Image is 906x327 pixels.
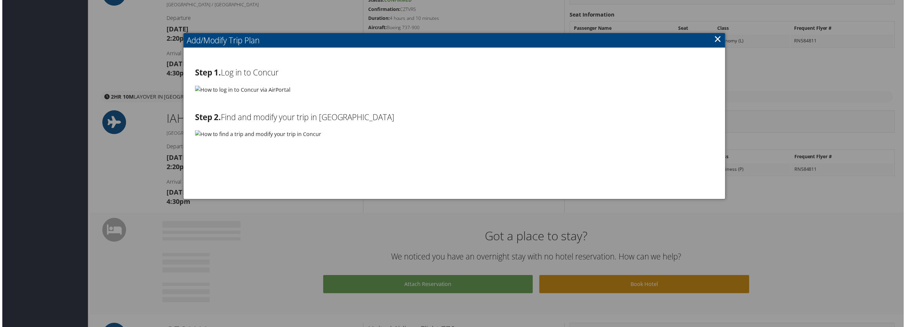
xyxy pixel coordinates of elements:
[715,32,723,45] a: ×
[194,86,290,94] img: How to log in to Concur via AirPortal
[182,33,727,48] h2: Add/Modify Trip Plan
[194,112,715,123] h2: Find and modify your trip in [GEOGRAPHIC_DATA]
[194,130,321,139] img: How to find a trip and modify your trip in Concur
[194,67,220,78] strong: Step 1.
[194,67,715,78] h2: Log in to Concur
[194,112,220,123] strong: Step 2.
